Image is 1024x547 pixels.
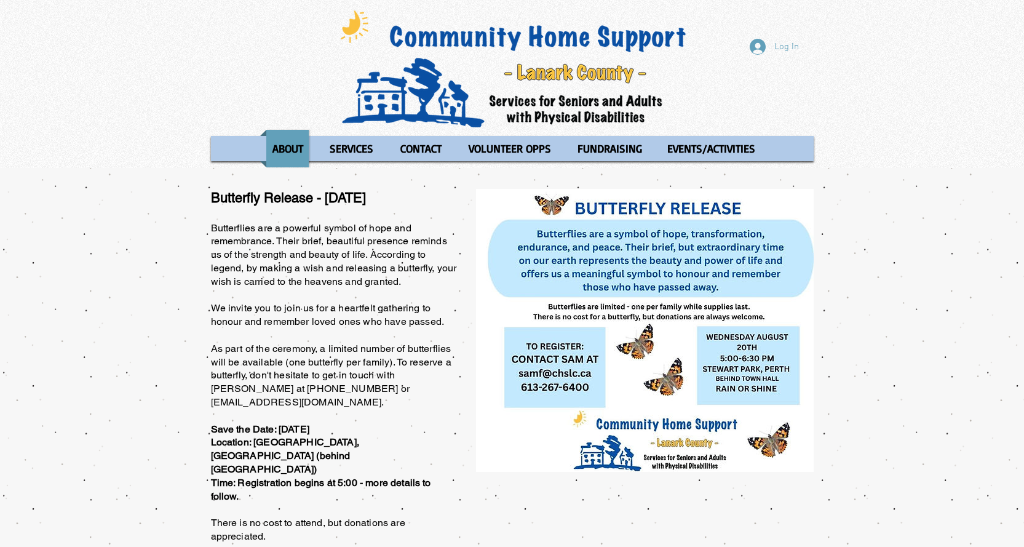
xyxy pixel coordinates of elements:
a: VOLUNTEER OPPS [457,130,563,167]
p: EVENTS/ACTIVITIES [662,130,761,167]
p: CONTACT [395,130,447,167]
p: ABOUT [267,130,309,167]
span: Butterflies are a powerful symbol of hope and remembrance. Their brief, beautiful presence remind... [211,222,457,542]
span: Save the Date: [DATE] Location: [GEOGRAPHIC_DATA], [GEOGRAPHIC_DATA] (behind [GEOGRAPHIC_DATA]) T... [211,423,431,502]
span: Log In [770,41,803,54]
p: VOLUNTEER OPPS [463,130,557,167]
a: CONTACT [388,130,454,167]
a: FUNDRAISING [566,130,653,167]
span: Butterfly Release - [DATE] [211,190,366,206]
a: SERVICES [318,130,385,167]
nav: Site [211,130,814,167]
button: Log In [741,35,808,58]
a: EVENTS/ACTIVITIES [656,130,767,167]
p: FUNDRAISING [572,130,648,167]
a: ABOUT [260,130,315,167]
img: butterfly_release_2025.jpg [476,189,814,472]
p: SERVICES [324,130,379,167]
